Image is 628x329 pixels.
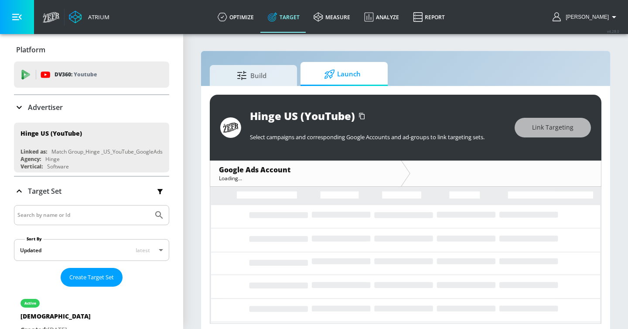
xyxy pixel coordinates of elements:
div: Agency: [20,155,41,163]
a: optimize [211,1,261,33]
div: Advertiser [14,95,169,120]
span: Create Target Set [69,272,114,282]
div: Atrium [85,13,109,21]
p: Select campaigns and corresponding Google Accounts and ad-groups to link targeting sets. [250,133,506,141]
div: Hinge US (YouTube)Linked as:Match Group_Hinge _US_YouTube_GoogleAdsAgency:HingeVertical:Software [14,123,169,172]
div: DV360: Youtube [14,62,169,88]
div: [DEMOGRAPHIC_DATA] [20,312,91,325]
a: measure [307,1,357,33]
a: Target [261,1,307,33]
div: Hinge US (YouTube) [20,129,82,137]
span: login as: casey.cohen@zefr.com [562,14,609,20]
span: v 4.28.0 [607,29,619,34]
div: Target Set [14,177,169,206]
p: Platform [16,45,45,55]
a: Analyze [357,1,406,33]
span: Launch [309,64,375,85]
span: latest [136,247,150,254]
a: Atrium [69,10,109,24]
div: Software [47,163,69,170]
div: Loading... [219,175,392,182]
p: Advertiser [28,103,63,112]
div: Linked as: [20,148,47,155]
label: Sort By [25,236,44,242]
div: active [24,301,36,305]
a: Report [406,1,452,33]
div: Updated [20,247,41,254]
div: Match Group_Hinge _US_YouTube_GoogleAds [51,148,163,155]
span: Build [218,65,285,86]
p: DV360: [55,70,97,79]
div: Google Ads Account [219,165,392,175]
div: Hinge US (YouTube) [250,109,355,123]
input: Search by name or Id [17,209,150,221]
div: Vertical: [20,163,43,170]
p: Youtube [74,70,97,79]
button: [PERSON_NAME] [553,12,619,22]
p: Target Set [28,186,61,196]
div: Platform [14,38,169,62]
button: Create Target Set [61,268,123,287]
div: Hinge [45,155,60,163]
div: Google Ads AccountLoading... [210,161,401,186]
